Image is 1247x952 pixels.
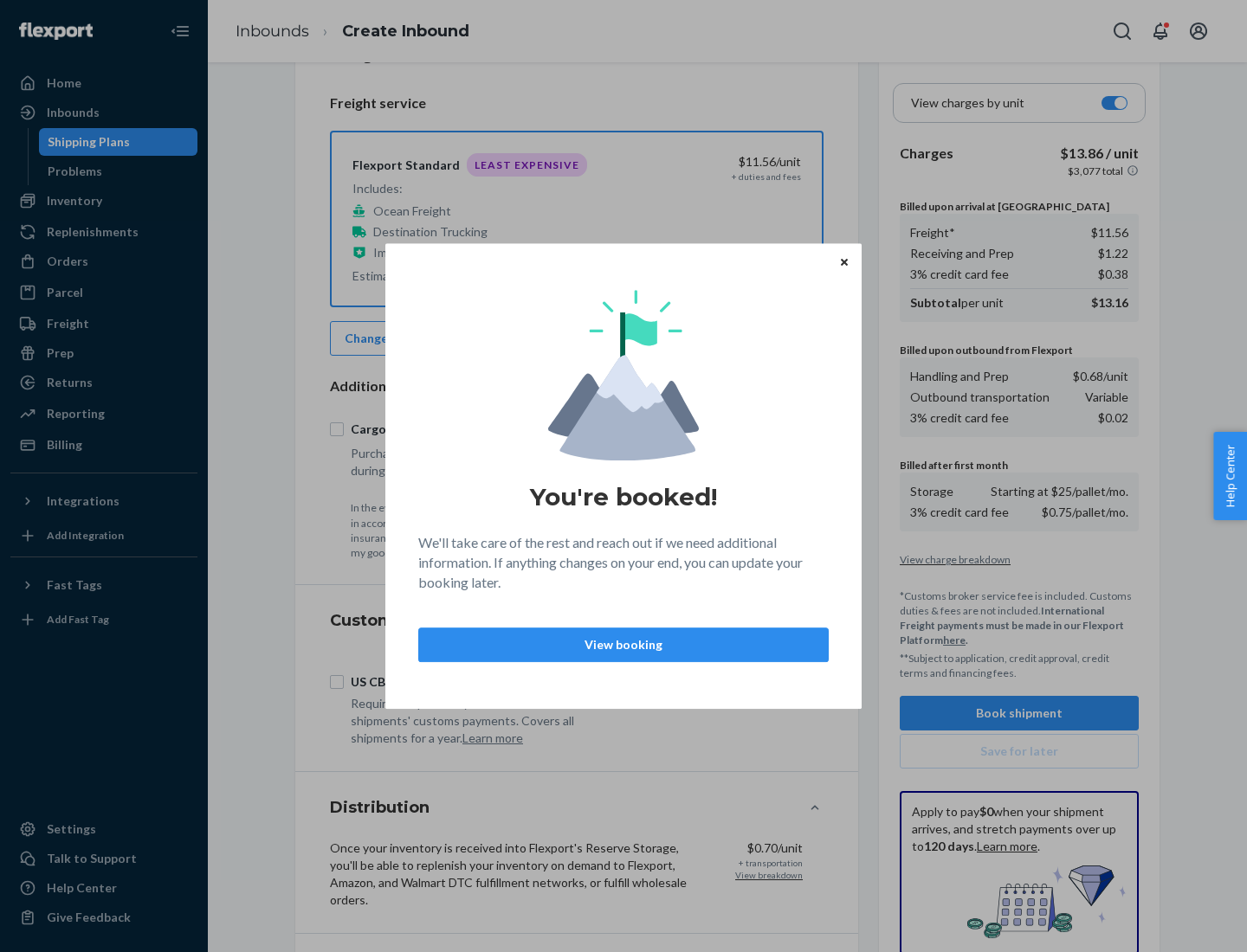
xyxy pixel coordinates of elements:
button: Close [836,252,853,271]
p: We'll take care of the rest and reach out if we need additional information. If anything changes ... [418,533,829,593]
h1: You're booked! [530,481,717,512]
img: svg+xml,%3Csvg%20viewBox%3D%220%200%20174%20197%22%20fill%3D%22none%22%20xmlns%3D%22http%3A%2F%2F... [548,290,699,460]
button: View booking [418,627,829,662]
p: View booking [433,636,814,653]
